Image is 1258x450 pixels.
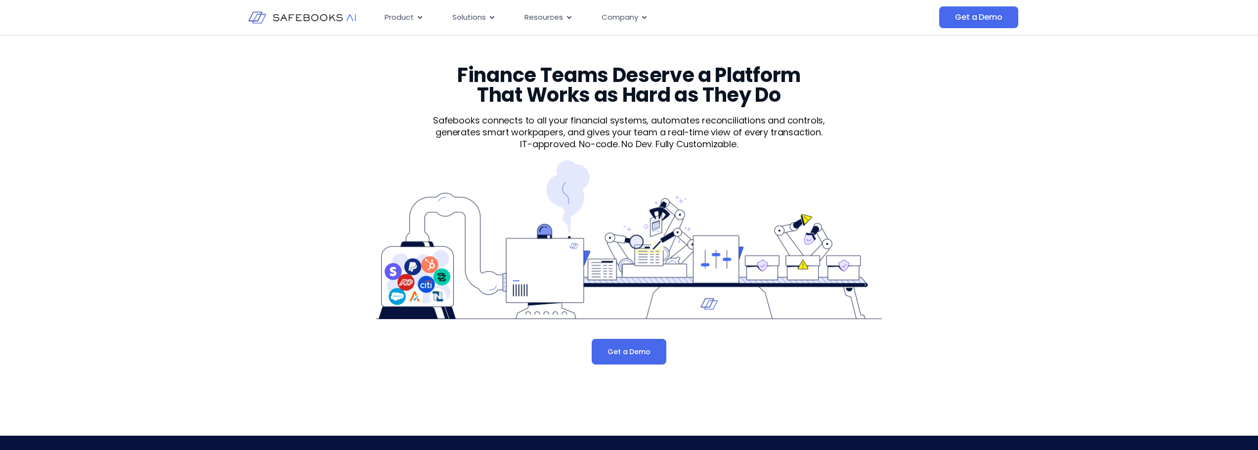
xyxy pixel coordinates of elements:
[607,347,650,357] span: Get a Demo
[385,12,414,23] span: Product
[452,12,486,23] span: Solutions
[377,8,840,27] nav: Menu
[416,138,842,150] p: IT-approved. No-code. No Dev. Fully Customizable.
[939,6,1018,28] a: Get a Demo
[416,115,842,138] p: Safebooks connects to all your financial systems, automates reconciliations and controls, generat...
[524,12,563,23] span: Resources
[592,339,666,365] a: Get a Demo
[438,65,820,105] h3: Finance Teams Deserve a Platform That Works as Hard as They Do
[602,12,638,23] span: Company
[955,12,1002,22] span: Get a Demo
[376,160,881,319] img: Product 1
[377,8,840,27] div: Menu Toggle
